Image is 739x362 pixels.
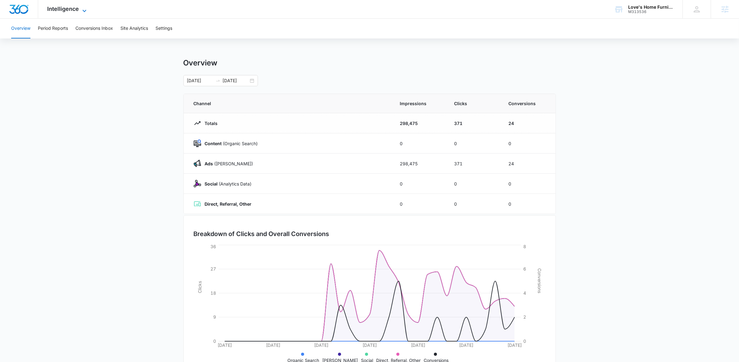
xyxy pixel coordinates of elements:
[537,268,542,293] tspan: Conversions
[24,37,56,41] div: Domain Overview
[628,10,674,14] div: account id
[201,140,258,147] p: (Organic Search)
[194,160,201,167] img: Ads
[363,342,377,348] tspan: [DATE]
[10,10,15,15] img: logo_orange.svg
[16,16,68,21] div: Domain: [DOMAIN_NAME]
[194,180,201,187] img: Social
[201,160,253,167] p: ([PERSON_NAME])
[17,36,22,41] img: tab_domain_overview_orange.svg
[523,266,526,271] tspan: 6
[393,174,447,194] td: 0
[501,154,556,174] td: 24
[120,19,148,38] button: Site Analytics
[447,113,501,133] td: 371
[62,36,67,41] img: tab_keywords_by_traffic_grey.svg
[210,244,216,249] tspan: 36
[201,181,252,187] p: (Analytics Data)
[215,78,220,83] span: swap-right
[215,78,220,83] span: to
[447,154,501,174] td: 371
[210,290,216,296] tspan: 18
[447,133,501,154] td: 0
[194,140,201,147] img: Content
[205,181,218,186] strong: Social
[213,338,216,344] tspan: 0
[194,100,385,107] span: Channel
[393,133,447,154] td: 0
[218,342,232,348] tspan: [DATE]
[447,194,501,214] td: 0
[447,174,501,194] td: 0
[393,194,447,214] td: 0
[38,19,68,38] button: Period Reports
[523,314,526,320] tspan: 2
[454,100,494,107] span: Clicks
[194,229,329,239] h3: Breakdown of Clicks and Overall Conversions
[10,16,15,21] img: website_grey.svg
[507,342,522,348] tspan: [DATE]
[393,154,447,174] td: 298,475
[213,314,216,320] tspan: 9
[459,342,473,348] tspan: [DATE]
[266,342,280,348] tspan: [DATE]
[523,244,526,249] tspan: 8
[400,100,439,107] span: Impressions
[47,6,79,12] span: Intelligence
[501,194,556,214] td: 0
[69,37,105,41] div: Keywords by Traffic
[197,281,202,293] tspan: Clicks
[501,174,556,194] td: 0
[187,77,213,84] input: Start date
[210,266,216,271] tspan: 27
[509,100,546,107] span: Conversions
[523,338,526,344] tspan: 0
[411,342,425,348] tspan: [DATE]
[11,19,30,38] button: Overview
[201,120,218,127] p: Totals
[223,77,249,84] input: End date
[205,141,222,146] strong: Content
[501,113,556,133] td: 24
[75,19,113,38] button: Conversions Inbox
[205,161,213,166] strong: Ads
[205,201,252,207] strong: Direct, Referral, Other
[17,10,30,15] div: v 4.0.25
[501,133,556,154] td: 0
[523,290,526,296] tspan: 4
[183,58,218,68] h1: Overview
[314,342,328,348] tspan: [DATE]
[393,113,447,133] td: 298,475
[628,5,674,10] div: account name
[155,19,172,38] button: Settings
